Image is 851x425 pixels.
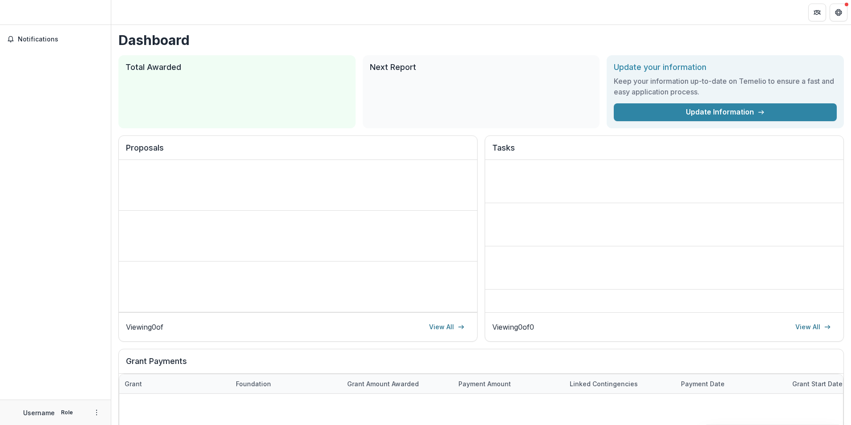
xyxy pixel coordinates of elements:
[4,32,107,46] button: Notifications
[126,62,349,72] h2: Total Awarded
[614,76,837,97] h3: Keep your information up-to-date on Temelio to ensure a fast and easy application process.
[370,62,593,72] h2: Next Report
[830,4,847,21] button: Get Help
[58,409,76,417] p: Role
[614,62,837,72] h2: Update your information
[18,36,104,43] span: Notifications
[126,143,470,160] h2: Proposals
[808,4,826,21] button: Partners
[126,356,836,373] h2: Grant Payments
[23,408,55,417] p: Username
[424,320,470,334] a: View All
[614,103,837,121] a: Update Information
[118,32,844,48] h1: Dashboard
[492,143,836,160] h2: Tasks
[126,322,163,332] p: Viewing 0 of
[492,322,534,332] p: Viewing 0 of 0
[790,320,836,334] a: View All
[91,407,102,418] button: More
